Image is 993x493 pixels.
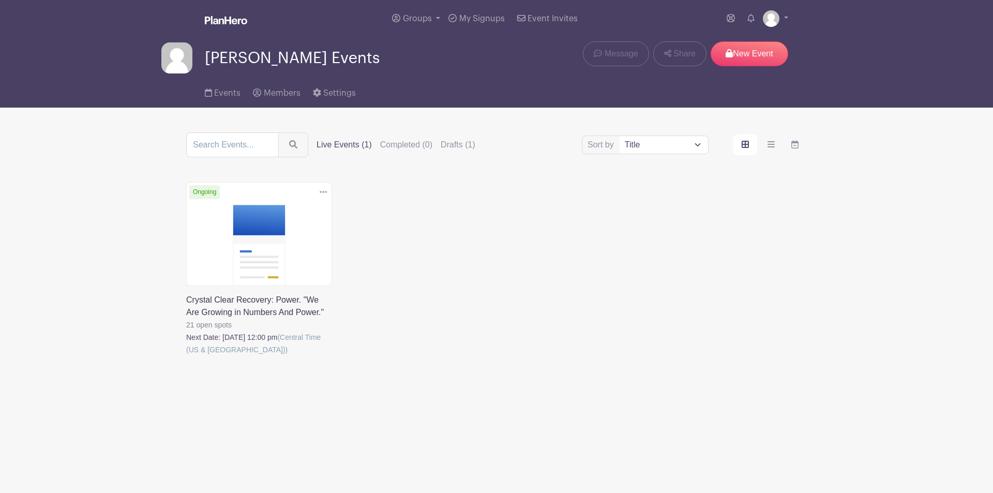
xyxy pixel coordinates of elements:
span: Share [673,48,696,60]
label: Completed (0) [380,139,432,151]
img: logo_white-6c42ec7e38ccf1d336a20a19083b03d10ae64f83f12c07503d8b9e83406b4c7d.svg [205,16,247,24]
span: Settings [323,89,356,97]
a: Events [205,74,240,108]
label: Live Events (1) [317,139,372,151]
span: Members [264,89,300,97]
input: Search Events... [186,132,279,157]
span: Groups [403,14,432,23]
a: Settings [313,74,356,108]
span: Event Invites [528,14,578,23]
img: default-ce2991bfa6775e67f084385cd625a349d9dcbb7a52a09fb2fda1e96e2d18dcdb.png [161,42,192,73]
div: filters [317,139,475,151]
a: Share [653,41,706,66]
span: Events [214,89,240,97]
img: default-ce2991bfa6775e67f084385cd625a349d9dcbb7a52a09fb2fda1e96e2d18dcdb.png [763,10,779,27]
p: New Event [711,41,788,66]
a: Members [253,74,300,108]
label: Drafts (1) [441,139,475,151]
label: Sort by [588,139,617,151]
span: Message [605,48,638,60]
div: order and view [733,135,807,155]
span: My Signups [459,14,505,23]
span: [PERSON_NAME] Events [205,50,380,67]
a: Message [583,41,649,66]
